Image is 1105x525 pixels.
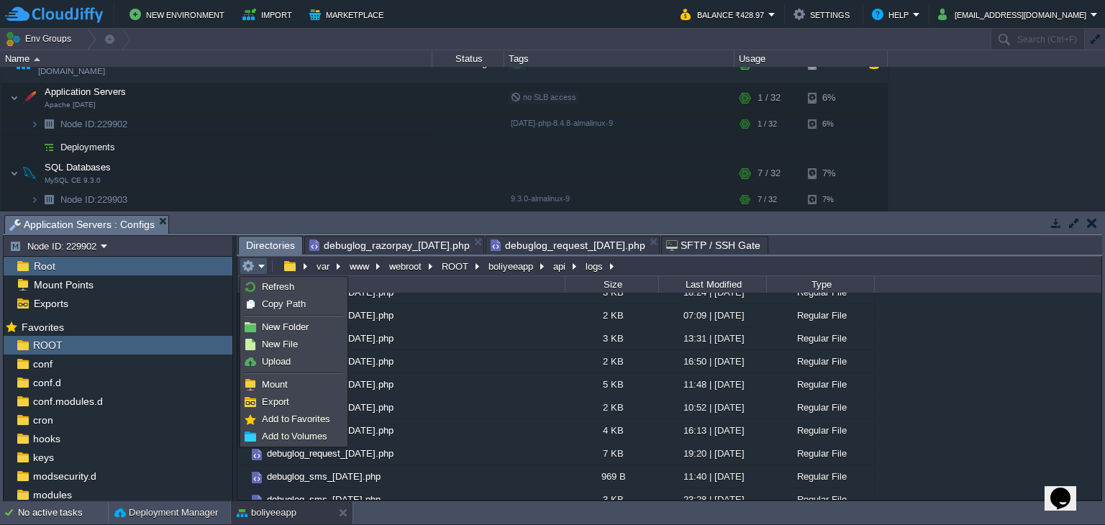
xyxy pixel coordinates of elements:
a: Export [242,394,345,410]
div: 7 / 32 [758,159,781,188]
div: 13:31 | [DATE] [658,327,766,350]
a: modsecurity.d [30,470,99,483]
button: Env Groups [5,29,76,49]
div: 7% [808,188,855,211]
div: Size [566,276,658,293]
img: AMDAwAAAACH5BAEAAAAALAAAAAABAAEAAAICRAEAOw== [30,113,39,135]
a: Favorites [19,321,66,333]
a: cron [30,414,55,426]
img: AMDAwAAAACH5BAEAAAAALAAAAAABAAEAAAICRAEAOw== [19,159,40,188]
img: AMDAwAAAACH5BAEAAAAALAAAAAABAAEAAAICRAEAOw== [30,136,39,158]
a: conf.d [30,376,63,389]
img: AMDAwAAAACH5BAEAAAAALAAAAAABAAEAAAICRAEAOw== [10,83,19,112]
button: New Environment [129,6,229,23]
a: hooks [30,432,63,445]
button: api [551,260,569,273]
span: 9.3.0-almalinux-9 [511,194,570,203]
a: debuglog_sms_[DATE].php [265,470,383,483]
div: 969 B [565,465,658,488]
span: conf [30,357,55,370]
span: 229902 [59,118,129,130]
img: AMDAwAAAACH5BAEAAAAALAAAAAABAAEAAAICRAEAOw== [249,470,265,485]
span: Mount [262,379,288,390]
button: logs [583,260,606,273]
a: Mount [242,377,345,393]
span: Add to Favorites [262,414,330,424]
span: SFTP / SSH Gate [666,237,760,254]
div: 7% [808,159,855,188]
button: Deployment Manager [114,506,218,520]
div: 11:40 | [DATE] [658,465,766,488]
span: Copy Path [262,298,306,309]
button: Settings [793,6,854,23]
div: 11:48 | [DATE] [658,373,766,396]
div: 10:52 | [DATE] [658,396,766,419]
a: Add to Favorites [242,411,345,427]
div: Name [1,50,432,67]
div: Regular File [766,350,874,373]
img: AMDAwAAAACH5BAEAAAAALAAAAAABAAEAAAICRAEAOw== [237,442,249,465]
div: Regular File [766,488,874,511]
button: [EMAIL_ADDRESS][DOMAIN_NAME] [938,6,1091,23]
a: keys [30,451,56,464]
div: 7 KB [565,442,658,465]
div: Name [239,276,565,293]
button: Help [872,6,913,23]
button: Node ID: 229902 [9,239,101,252]
div: 2 KB [565,396,658,419]
img: CloudJiffy [5,6,103,24]
span: Application Servers : Configs [9,216,155,234]
span: [DATE]-php-8.4.8-almalinux-9 [511,119,613,127]
div: 2 KB [565,304,658,327]
img: AMDAwAAAACH5BAEAAAAALAAAAAABAAEAAAICRAEAOw== [34,58,40,61]
button: var [314,260,333,273]
a: Deployments [59,141,117,153]
img: AMDAwAAAACH5BAEAAAAALAAAAAABAAEAAAICRAEAOw== [39,188,59,211]
div: No active tasks [18,501,108,524]
span: Refresh [262,281,294,292]
span: ROOT [30,339,65,352]
img: AMDAwAAAACH5BAEAAAAALAAAAAABAAEAAAICRAEAOw== [237,488,249,511]
div: 1 / 32 [758,83,781,112]
div: 4 KB [565,419,658,442]
div: Regular File [766,396,874,419]
div: Regular File [766,373,874,396]
div: 3 KB [565,281,658,303]
div: Regular File [766,419,874,442]
div: 16:50 | [DATE] [658,350,766,373]
a: Exports [31,297,71,310]
div: Regular File [766,304,874,327]
img: AMDAwAAAACH5BAEAAAAALAAAAAABAAEAAAICRAEAOw== [39,136,59,158]
a: Refresh [242,279,345,295]
a: Mount Points [31,278,96,291]
span: New File [262,339,298,350]
a: Root [31,260,58,273]
div: Regular File [766,465,874,488]
div: 23:28 | [DATE] [658,488,766,511]
button: boliyeeapp [237,506,296,520]
button: webroot [387,260,425,273]
div: Status [433,50,504,67]
div: 5 KB [565,373,658,396]
a: Application ServersApache [DATE] [43,86,128,97]
img: AMDAwAAAACH5BAEAAAAALAAAAAABAAEAAAICRAEAOw== [19,83,40,112]
button: ROOT [440,260,472,273]
span: Application Servers [43,86,128,98]
div: Regular File [766,442,874,465]
button: Import [242,6,296,23]
a: debuglog_sms_[DATE].php [265,493,383,506]
div: 3 KB [565,488,658,511]
button: www [347,260,373,273]
a: New File [242,337,345,352]
a: debuglog_request_[DATE].php [265,447,396,460]
button: Balance ₹428.97 [681,6,768,23]
span: Favorites [19,321,66,334]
